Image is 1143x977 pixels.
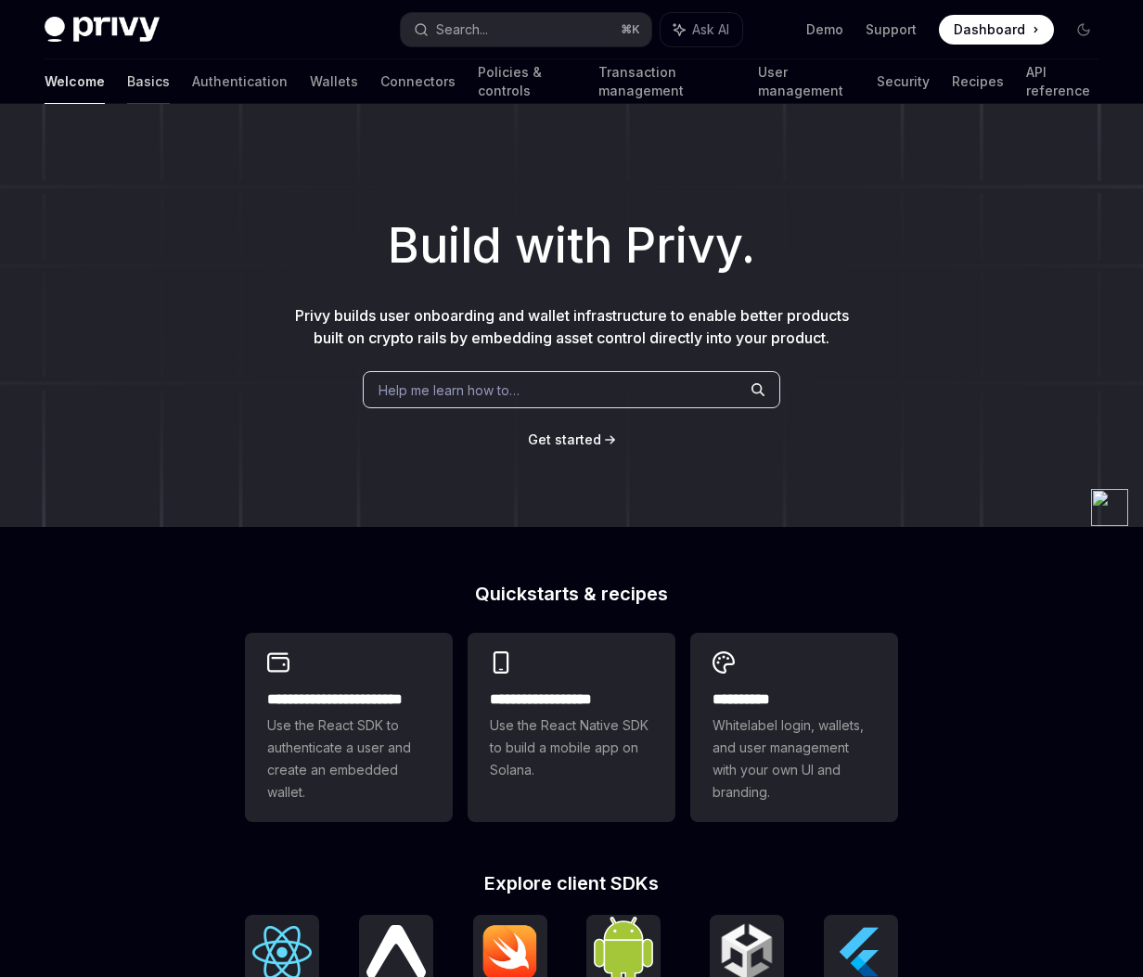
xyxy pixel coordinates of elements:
span: Ask AI [692,20,729,39]
a: Support [866,20,917,39]
span: Help me learn how to… [379,380,520,400]
a: Policies & controls [478,59,576,104]
a: Basics [127,59,170,104]
a: Get started [528,431,601,449]
h2: Explore client SDKs [245,874,898,893]
span: Use the React SDK to authenticate a user and create an embedded wallet. [267,714,430,803]
h1: Build with Privy. [30,210,1113,282]
div: Search... [436,19,488,41]
a: Transaction management [598,59,735,104]
a: Wallets [310,59,358,104]
span: Whitelabel login, wallets, and user management with your own UI and branding. [713,714,876,803]
img: dark logo [45,17,160,43]
span: Privy builds user onboarding and wallet infrastructure to enable better products built on crypto ... [295,306,849,347]
span: Use the React Native SDK to build a mobile app on Solana. [490,714,653,781]
h2: Quickstarts & recipes [245,585,898,603]
a: Demo [806,20,843,39]
a: User management [758,59,855,104]
span: Get started [528,431,601,447]
a: API reference [1026,59,1098,104]
a: Security [877,59,930,104]
a: **** **** **** ***Use the React Native SDK to build a mobile app on Solana. [468,633,675,822]
button: Toggle dark mode [1069,15,1098,45]
button: Search...⌘K [401,13,651,46]
button: Ask AI [661,13,742,46]
a: Authentication [192,59,288,104]
span: ⌘ K [621,22,640,37]
a: Connectors [380,59,456,104]
a: Welcome [45,59,105,104]
a: **** *****Whitelabel login, wallets, and user management with your own UI and branding. [690,633,898,822]
a: Dashboard [939,15,1054,45]
a: Recipes [952,59,1004,104]
span: Dashboard [954,20,1025,39]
